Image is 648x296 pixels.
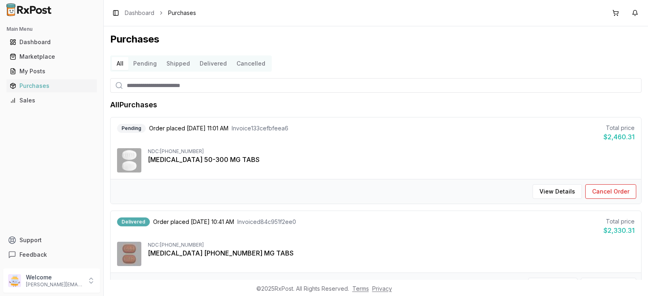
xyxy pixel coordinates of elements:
a: Privacy [372,285,392,292]
div: Pending [117,124,146,133]
div: $2,330.31 [603,226,635,235]
button: Feedback [3,247,100,262]
button: Marketplace [3,50,100,63]
button: Sales [3,94,100,107]
span: Purchases [168,9,196,17]
button: Delivered [195,57,232,70]
p: Welcome [26,273,82,281]
button: Support [3,233,100,247]
div: Total price [603,217,635,226]
span: Invoice 133cefbfeea6 [232,124,288,132]
span: Order placed [DATE] 11:01 AM [149,124,228,132]
img: Dovato 50-300 MG TABS [117,148,141,172]
a: Dashboard [6,35,97,49]
a: My Posts [6,64,97,79]
button: All [112,57,128,70]
button: View Details [533,184,582,199]
a: Terms [352,285,369,292]
nav: breadcrumb [125,9,196,17]
button: Print Invoice [581,278,636,292]
div: [MEDICAL_DATA] [PHONE_NUMBER] MG TABS [148,248,635,258]
div: $2,460.31 [603,132,635,142]
h1: All Purchases [110,99,157,111]
button: Cancelled [232,57,270,70]
div: [MEDICAL_DATA] 50-300 MG TABS [148,155,635,164]
div: Dashboard [10,38,94,46]
div: Total price [603,124,635,132]
button: Shipped [162,57,195,70]
a: Sales [6,93,97,108]
p: [PERSON_NAME][EMAIL_ADDRESS][DOMAIN_NAME] [26,281,82,288]
a: Marketplace [6,49,97,64]
a: Dashboard [125,9,154,17]
img: User avatar [8,274,21,287]
div: Delivered [117,217,150,226]
a: Purchases [6,79,97,93]
span: Feedback [19,251,47,259]
div: Marketplace [10,53,94,61]
div: NDC: [PHONE_NUMBER] [148,242,635,248]
button: View Details [528,278,578,292]
button: Cancel Order [585,184,636,199]
span: Invoice d84c951f2ee0 [237,218,296,226]
img: Biktarvy 50-200-25 MG TABS [117,242,141,266]
button: Purchases [3,79,100,92]
button: My Posts [3,65,100,78]
img: RxPost Logo [3,3,55,16]
div: Purchases [10,82,94,90]
span: Order placed [DATE] 10:41 AM [153,218,234,226]
h1: Purchases [110,33,642,46]
button: Dashboard [3,36,100,49]
div: Sales [10,96,94,104]
div: My Posts [10,67,94,75]
div: NDC: [PHONE_NUMBER] [148,148,635,155]
button: Pending [128,57,162,70]
h2: Main Menu [6,26,97,32]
